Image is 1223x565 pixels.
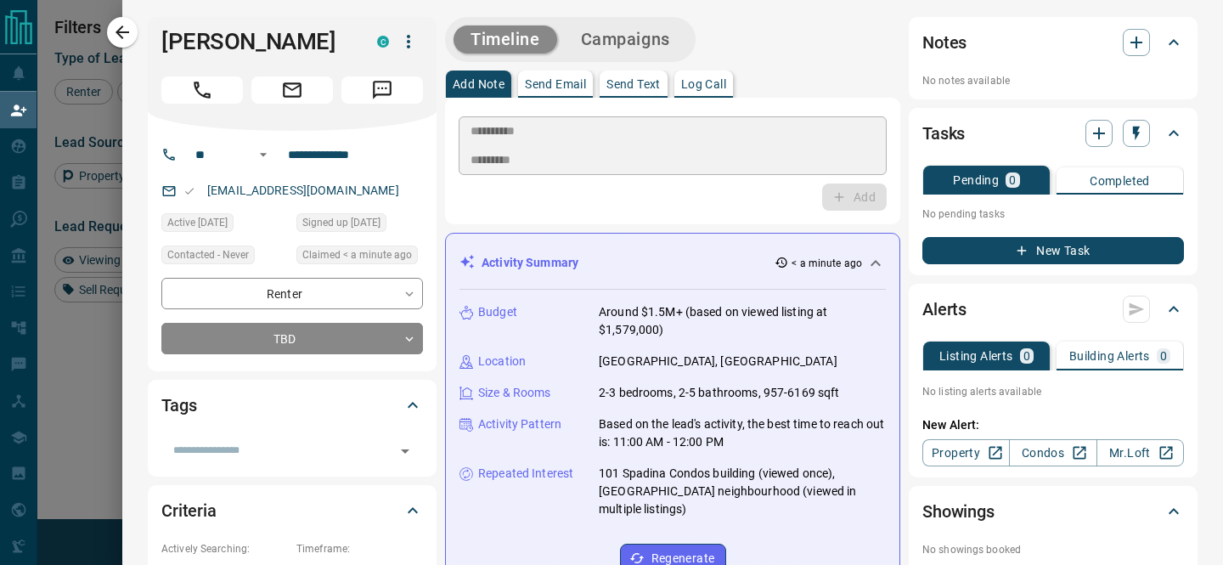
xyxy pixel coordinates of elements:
span: Signed up [DATE] [302,214,380,231]
a: Mr.Loft [1096,439,1184,466]
div: Alerts [922,289,1184,330]
div: Renter [161,278,423,309]
button: Open [393,439,417,463]
p: Repeated Interest [478,465,573,483]
p: Completed [1090,175,1150,187]
p: Send Email [525,78,586,90]
p: 101 Spadina Condos building (viewed once), [GEOGRAPHIC_DATA] neighbourhood (viewed in multiple li... [599,465,886,518]
span: Contacted - Never [167,246,249,263]
p: Send Text [606,78,661,90]
span: Active [DATE] [167,214,228,231]
div: Tue Oct 14 2025 [296,246,423,269]
p: 0 [1023,350,1030,362]
a: Property [922,439,1010,466]
p: No showings booked [922,542,1184,557]
p: 0 [1160,350,1167,362]
p: Based on the lead's activity, the best time to reach out is: 11:00 AM - 12:00 PM [599,415,886,451]
button: Campaigns [564,25,687,54]
div: Sun Oct 12 2025 [161,213,288,237]
h2: Showings [922,498,995,525]
h2: Tasks [922,120,965,147]
p: Activity Pattern [478,415,561,433]
p: Pending [953,174,999,186]
button: Timeline [454,25,557,54]
p: 0 [1009,174,1016,186]
h2: Tags [161,392,196,419]
p: No listing alerts available [922,384,1184,399]
p: Log Call [681,78,726,90]
p: No pending tasks [922,201,1184,227]
button: Open [253,144,273,165]
p: Actively Searching: [161,541,288,557]
span: Email [251,76,333,104]
span: Claimed < a minute ago [302,246,412,263]
button: New Task [922,237,1184,264]
p: Budget [478,303,517,321]
a: [EMAIL_ADDRESS][DOMAIN_NAME] [207,184,399,197]
div: Tags [161,385,423,426]
p: Listing Alerts [939,350,1013,362]
div: Showings [922,491,1184,532]
h2: Criteria [161,497,217,524]
div: condos.ca [377,36,389,48]
div: Criteria [161,490,423,531]
p: Size & Rooms [478,384,551,402]
p: Activity Summary [482,254,578,272]
div: Activity Summary< a minute ago [459,247,886,279]
p: [GEOGRAPHIC_DATA], [GEOGRAPHIC_DATA] [599,353,837,370]
p: No notes available [922,73,1184,88]
p: Location [478,353,526,370]
div: Notes [922,22,1184,63]
p: Building Alerts [1069,350,1150,362]
a: Condos [1009,439,1096,466]
p: New Alert: [922,416,1184,434]
p: Timeframe: [296,541,423,557]
span: Message [341,76,423,104]
p: < a minute ago [792,256,862,271]
h2: Notes [922,29,967,56]
p: Add Note [453,78,504,90]
p: 2-3 bedrooms, 2-5 bathrooms, 957-6169 sqft [599,384,840,402]
span: Call [161,76,243,104]
div: Tasks [922,113,1184,154]
h1: [PERSON_NAME] [161,28,352,55]
svg: Email Valid [183,185,195,197]
div: TBD [161,323,423,354]
p: Around $1.5M+ (based on viewed listing at $1,579,000) [599,303,886,339]
h2: Alerts [922,296,967,323]
div: Wed May 06 2020 [296,213,423,237]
